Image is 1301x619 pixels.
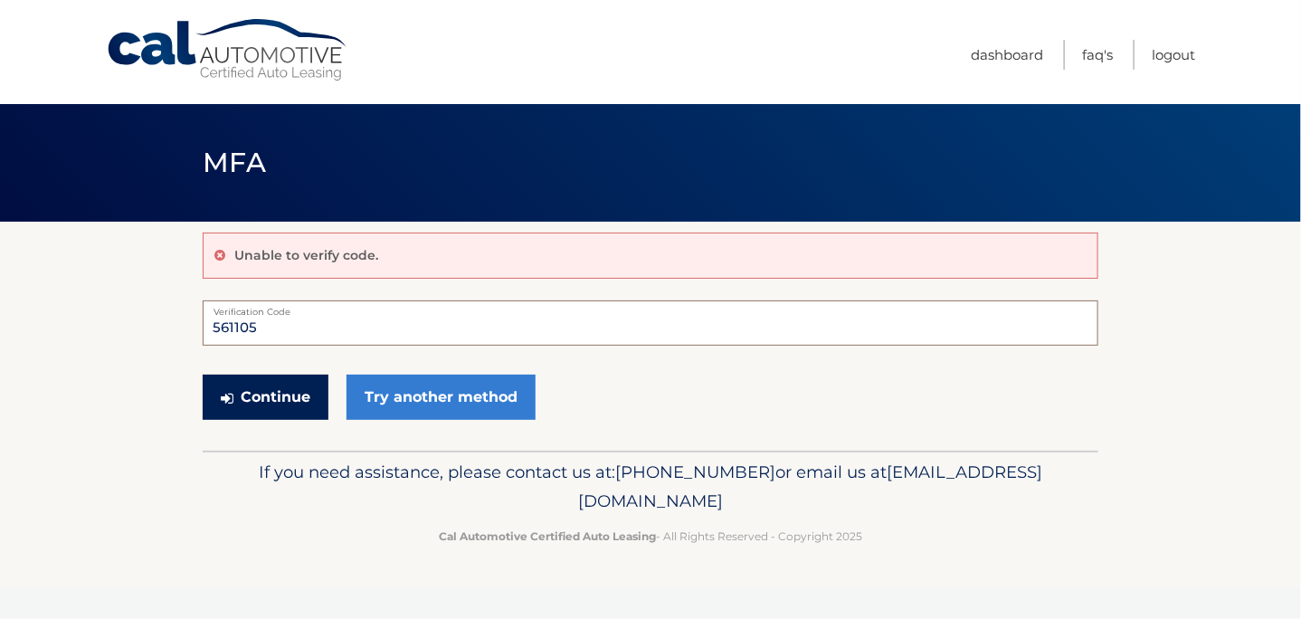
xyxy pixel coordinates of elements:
span: [EMAIL_ADDRESS][DOMAIN_NAME] [578,462,1042,511]
p: Unable to verify code. [234,247,378,263]
a: Dashboard [971,40,1043,70]
a: FAQ's [1082,40,1113,70]
strong: Cal Automotive Certified Auto Leasing [439,529,656,543]
a: Cal Automotive [106,18,350,82]
span: MFA [203,146,266,179]
a: Try another method [347,375,536,420]
button: Continue [203,375,328,420]
a: Logout [1152,40,1195,70]
label: Verification Code [203,300,1098,315]
p: If you need assistance, please contact us at: or email us at [214,458,1087,516]
span: [PHONE_NUMBER] [615,462,775,482]
p: - All Rights Reserved - Copyright 2025 [214,527,1087,546]
input: Verification Code [203,300,1098,346]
